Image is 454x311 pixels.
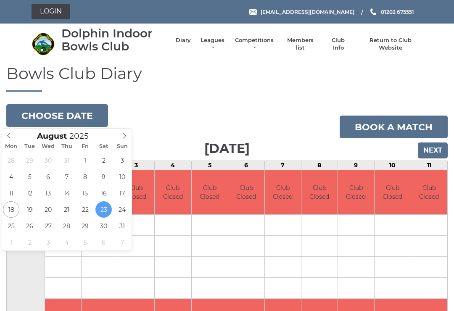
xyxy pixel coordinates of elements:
[58,218,75,234] span: August 28, 2025
[176,37,191,44] a: Diary
[3,201,19,218] span: August 18, 2025
[114,201,130,218] span: August 24, 2025
[118,170,154,214] td: Club Closed
[370,8,376,15] img: Phone us
[40,218,56,234] span: August 27, 2025
[77,218,93,234] span: August 29, 2025
[381,8,414,15] span: 01202 675551
[282,37,317,52] a: Members list
[67,131,100,141] input: Scroll to increment
[228,161,264,170] td: 6
[95,201,112,218] span: August 23, 2025
[21,218,38,234] span: August 26, 2025
[77,201,93,218] span: August 22, 2025
[58,144,76,149] span: Thu
[95,234,112,250] span: September 6, 2025
[58,185,75,201] span: August 14, 2025
[338,170,374,214] td: Club Closed
[3,218,19,234] span: August 25, 2025
[61,27,167,53] div: Dolphin Indoor Bowls Club
[199,37,226,52] a: Leagues
[338,161,374,170] td: 9
[155,170,191,214] td: Club Closed
[21,201,38,218] span: August 19, 2025
[326,37,351,52] a: Club Info
[21,144,39,149] span: Tue
[340,116,448,138] a: Book a match
[192,170,228,214] td: Club Closed
[3,185,19,201] span: August 11, 2025
[40,152,56,169] span: July 30, 2025
[249,9,257,15] img: Email
[369,8,414,16] a: Phone us 01202 675551
[113,144,132,149] span: Sun
[411,161,447,170] td: 11
[301,170,338,214] td: Club Closed
[40,169,56,185] span: August 6, 2025
[95,152,112,169] span: August 2, 2025
[264,161,301,170] td: 7
[3,169,19,185] span: August 4, 2025
[77,169,93,185] span: August 8, 2025
[114,218,130,234] span: August 31, 2025
[359,37,422,52] a: Return to Club Website
[3,234,19,250] span: September 1, 2025
[118,161,155,170] td: 3
[77,152,93,169] span: August 1, 2025
[6,104,108,127] button: Choose date
[301,161,338,170] td: 8
[374,161,411,170] td: 10
[39,144,58,149] span: Wed
[6,65,448,92] h1: Bowls Club Diary
[95,185,112,201] span: August 16, 2025
[32,32,55,55] img: Dolphin Indoor Bowls Club
[411,170,447,214] td: Club Closed
[2,144,21,149] span: Mon
[234,37,275,52] a: Competitions
[228,170,264,214] td: Club Closed
[58,169,75,185] span: August 7, 2025
[21,234,38,250] span: September 2, 2025
[375,170,411,214] td: Club Closed
[40,201,56,218] span: August 20, 2025
[95,169,112,185] span: August 9, 2025
[40,234,56,250] span: September 3, 2025
[191,161,228,170] td: 5
[58,201,75,218] span: August 21, 2025
[114,234,130,250] span: September 7, 2025
[95,218,112,234] span: August 30, 2025
[95,144,113,149] span: Sat
[114,169,130,185] span: August 10, 2025
[114,185,130,201] span: August 17, 2025
[265,170,301,214] td: Club Closed
[261,8,354,15] span: [EMAIL_ADDRESS][DOMAIN_NAME]
[21,185,38,201] span: August 12, 2025
[40,185,56,201] span: August 13, 2025
[249,8,354,16] a: Email [EMAIL_ADDRESS][DOMAIN_NAME]
[58,152,75,169] span: July 31, 2025
[155,161,191,170] td: 4
[418,142,448,158] input: Next
[77,234,93,250] span: September 5, 2025
[21,152,38,169] span: July 29, 2025
[21,169,38,185] span: August 5, 2025
[37,132,67,140] span: Scroll to increment
[114,152,130,169] span: August 3, 2025
[58,234,75,250] span: September 4, 2025
[3,152,19,169] span: July 28, 2025
[77,185,93,201] span: August 15, 2025
[32,4,70,19] a: Login
[76,144,95,149] span: Fri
